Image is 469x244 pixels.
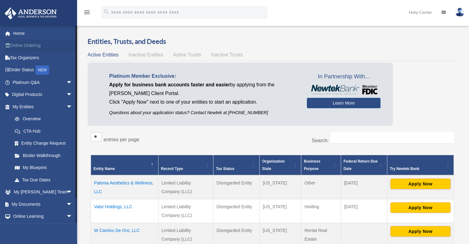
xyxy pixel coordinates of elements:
[301,175,341,199] td: Other
[390,179,450,189] button: Apply Now
[4,64,82,77] a: Order StatusNEW
[390,226,450,237] button: Apply Now
[83,11,91,16] a: menu
[66,101,79,113] span: arrow_drop_down
[213,175,260,199] td: Disregarded Entity
[262,159,285,171] span: Organization State
[104,137,139,142] label: entries per page
[4,27,82,39] a: Home
[66,198,79,211] span: arrow_drop_down
[4,186,82,198] a: My [PERSON_NAME] Teamarrow_drop_down
[173,52,201,57] span: Active Trusts
[129,52,163,57] span: Inactive Entities
[4,52,82,64] a: Tax Organizers
[109,72,298,81] p: Platinum Member Exclusive:
[312,138,329,143] label: Search:
[4,222,82,235] a: Billingarrow_drop_down
[341,155,387,175] th: Federal Return Due Date: Activate to sort
[91,199,158,223] td: Valor Holdings, LLC
[9,149,79,162] a: Binder Walkthrough
[93,167,115,171] span: Entity Name
[88,37,457,46] h3: Entities, Trusts, and Deeds
[307,98,381,108] a: Learn More
[66,89,79,101] span: arrow_drop_down
[3,7,59,19] img: Anderson Advisors Platinum Portal
[9,125,79,137] a: CTA Hub
[9,174,79,186] a: Tax Due Dates
[66,76,79,89] span: arrow_drop_down
[83,9,91,16] i: menu
[66,222,79,235] span: arrow_drop_down
[310,85,377,95] img: NewtekBankLogoSM.png
[91,155,158,175] th: Entity Name: Activate to invert sorting
[161,167,183,171] span: Record Type
[211,52,243,57] span: Inactive Trusts
[307,72,381,82] span: In Partnership With...
[304,159,320,171] span: Business Purpose
[4,39,82,52] a: Online Ordering
[9,137,79,150] a: Entity Change Request
[109,98,298,106] p: Click "Apply Now" next to one of your entities to start an application.
[109,81,298,98] p: by applying from the [PERSON_NAME] Client Portal.
[213,199,260,223] td: Disregarded Entity
[109,82,230,87] span: Apply for business bank accounts faster and easier
[66,186,79,199] span: arrow_drop_down
[260,175,301,199] td: [US_STATE]
[103,8,110,15] i: search
[4,101,79,113] a: My Entitiesarrow_drop_down
[387,155,454,175] th: Try Newtek Bank : Activate to sort
[213,155,260,175] th: Tax Status: Activate to sort
[260,155,301,175] th: Organization State: Activate to sort
[390,165,444,172] div: Try Newtek Bank
[9,162,79,174] a: My Blueprint
[341,199,387,223] td: [DATE]
[4,89,82,101] a: Digital Productsarrow_drop_down
[9,113,76,125] a: Overview
[216,167,234,171] span: Tax Status
[35,65,49,75] div: NEW
[109,109,298,117] p: Questions about your application status? Contact Newtek at [PHONE_NUMBER]
[88,52,118,57] span: Active Entities
[91,175,158,199] td: Paloma Aesthetics & Wellness, LLC
[341,175,387,199] td: [DATE]
[301,155,341,175] th: Business Purpose: Activate to sort
[390,202,450,213] button: Apply Now
[158,155,213,175] th: Record Type: Activate to sort
[158,199,213,223] td: Limited Liability Company (LLC)
[158,175,213,199] td: Limited Liability Company (LLC)
[66,210,79,223] span: arrow_drop_down
[4,210,82,223] a: Online Learningarrow_drop_down
[260,199,301,223] td: [US_STATE]
[344,159,378,171] span: Federal Return Due Date
[4,198,82,210] a: My Documentsarrow_drop_down
[4,76,82,89] a: Platinum Q&Aarrow_drop_down
[455,8,464,17] img: User Pic
[301,199,341,223] td: Holding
